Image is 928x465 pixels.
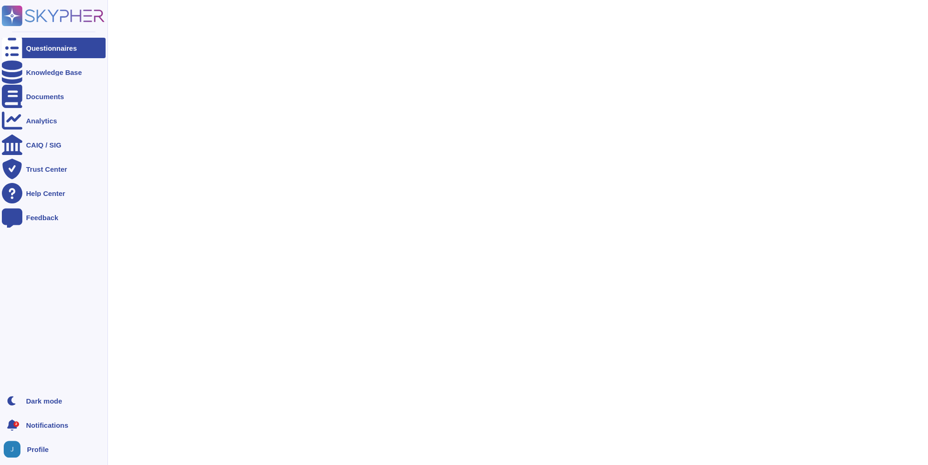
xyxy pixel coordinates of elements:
[26,190,65,197] div: Help Center
[26,45,77,52] div: Questionnaires
[26,166,67,173] div: Trust Center
[4,441,20,458] img: user
[2,110,106,131] a: Analytics
[2,159,106,179] a: Trust Center
[26,398,62,404] div: Dark mode
[26,117,57,124] div: Analytics
[2,135,106,155] a: CAIQ / SIG
[2,86,106,107] a: Documents
[26,93,64,100] div: Documents
[2,207,106,228] a: Feedback
[26,422,68,429] span: Notifications
[2,38,106,58] a: Questionnaires
[26,214,58,221] div: Feedback
[2,62,106,82] a: Knowledge Base
[2,183,106,203] a: Help Center
[13,421,19,427] div: 2
[26,142,61,148] div: CAIQ / SIG
[26,69,82,76] div: Knowledge Base
[2,439,27,459] button: user
[27,446,49,453] span: Profile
